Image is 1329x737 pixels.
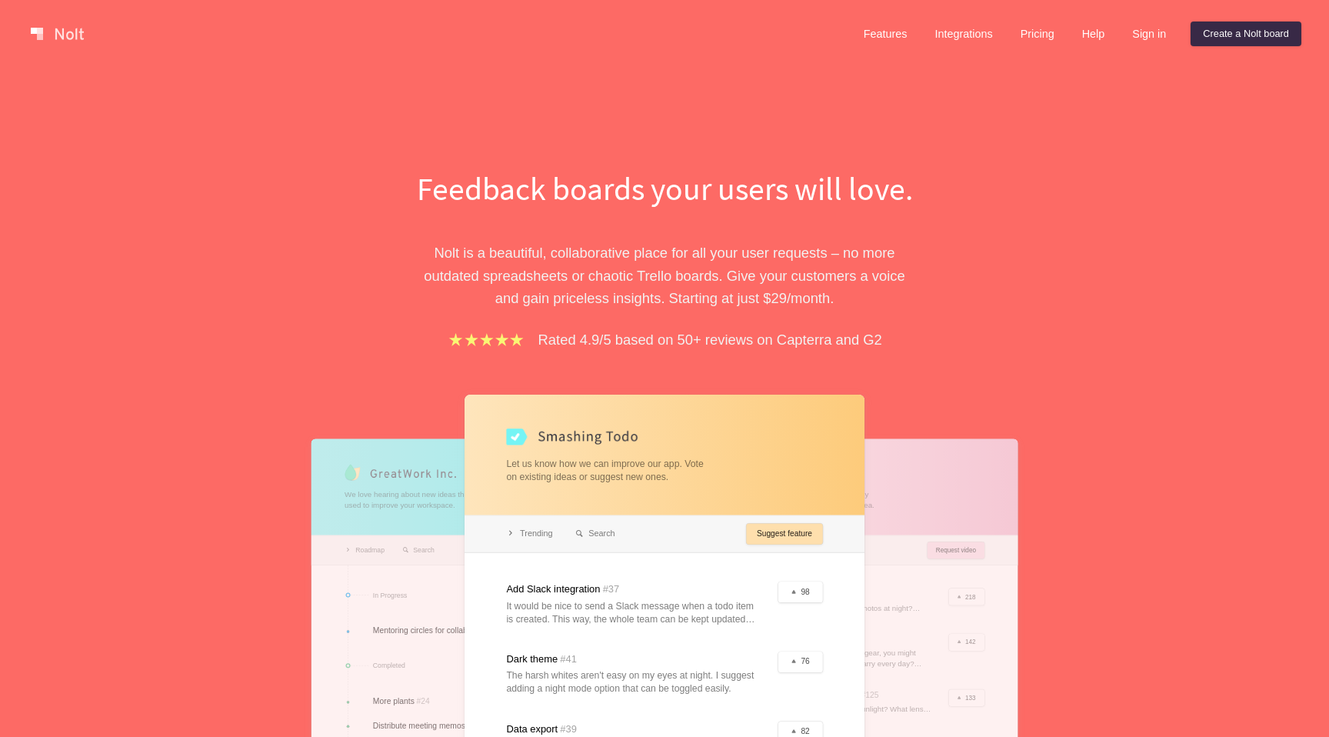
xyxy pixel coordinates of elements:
a: Sign in [1120,22,1178,46]
p: Nolt is a beautiful, collaborative place for all your user requests – no more outdated spreadshee... [399,242,930,309]
a: Integrations [922,22,1004,46]
h1: Feedback boards your users will love. [399,166,930,211]
a: Help [1070,22,1117,46]
a: Pricing [1008,22,1067,46]
a: Features [851,22,920,46]
a: Create a Nolt board [1191,22,1301,46]
p: Rated 4.9/5 based on 50+ reviews on Capterra and G2 [538,328,882,351]
img: stars.b067e34983.png [447,331,525,348]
